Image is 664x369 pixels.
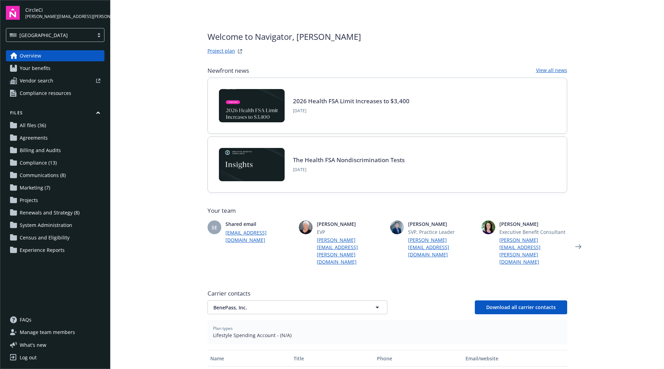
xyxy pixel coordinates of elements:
[10,32,90,39] span: [GEOGRAPHIC_DATA]
[20,207,80,218] span: Renewals and Strategy (8)
[213,325,562,332] span: Plan types
[6,314,104,325] a: FAQs
[20,245,65,256] span: Experience Reports
[465,355,564,362] div: Email/website
[475,300,567,314] button: Download all carrier contacts
[25,6,104,14] span: CircleCi
[236,47,244,55] a: projectPlanWebsite
[499,236,567,265] a: [PERSON_NAME][EMAIL_ADDRESS][PERSON_NAME][DOMAIN_NAME]
[6,245,104,256] a: Experience Reports
[6,88,104,99] a: Compliance resources
[6,110,104,118] button: Files
[6,6,20,20] img: navigator-logo.svg
[6,232,104,243] a: Census and Eligibility
[481,220,495,234] img: photo
[20,195,38,206] span: Projects
[293,108,409,114] span: [DATE]
[207,350,291,367] button: Name
[6,170,104,181] a: Communications (8)
[6,63,104,74] a: Your benefits
[20,75,53,86] span: Vendor search
[377,355,460,362] div: Phone
[6,327,104,338] a: Manage team members
[20,63,50,74] span: Your benefits
[20,145,61,156] span: Billing and Audits
[20,157,57,168] span: Compliance (13)
[213,304,357,311] span: BenePass, Inc.
[219,148,285,181] img: Card Image - EB Compliance Insights.png
[499,220,567,228] span: [PERSON_NAME]
[6,132,104,143] a: Agreements
[207,47,235,55] a: Project plan
[408,228,476,236] span: SVP, Practice Leader
[6,145,104,156] a: Billing and Audits
[20,220,72,231] span: System Administration
[20,352,37,363] div: Log out
[390,220,404,234] img: photo
[20,170,66,181] span: Communications (8)
[6,207,104,218] a: Renewals and Strategy (8)
[213,332,562,339] span: Lifestyle Spending Account - (N/A)
[212,224,217,231] span: SE
[293,97,409,105] a: 2026 Health FSA Limit Increases to $3,400
[6,220,104,231] a: System Administration
[408,220,476,228] span: [PERSON_NAME]
[20,50,41,61] span: Overview
[499,228,567,236] span: Executive Benefit Consultant
[6,50,104,61] a: Overview
[207,300,387,314] button: BenePass, Inc.
[25,14,104,20] span: [PERSON_NAME][EMAIL_ADDRESS][PERSON_NAME][DOMAIN_NAME]
[293,156,405,164] a: The Health FSA Nondiscrimination Tests
[6,75,104,86] a: Vendor search
[317,220,385,228] span: [PERSON_NAME]
[207,207,567,215] span: Your team
[6,120,104,131] a: All files (36)
[408,236,476,258] a: [PERSON_NAME][EMAIL_ADDRESS][DOMAIN_NAME]
[536,67,567,75] a: View all news
[219,89,285,122] img: BLOG-Card Image - Compliance - 2026 Health FSA Limit Increases to $3,400.jpg
[573,241,584,252] a: Next
[6,341,57,349] button: What's new
[20,182,50,193] span: Marketing (7)
[463,350,567,367] button: Email/website
[20,341,46,349] span: What ' s new
[291,350,374,367] button: Title
[317,236,385,265] a: [PERSON_NAME][EMAIL_ADDRESS][PERSON_NAME][DOMAIN_NAME]
[207,67,249,75] span: Newfront news
[207,30,361,43] span: Welcome to Navigator , [PERSON_NAME]
[20,132,48,143] span: Agreements
[6,195,104,206] a: Projects
[294,355,371,362] div: Title
[6,157,104,168] a: Compliance (13)
[210,355,288,362] div: Name
[374,350,463,367] button: Phone
[20,88,71,99] span: Compliance resources
[317,228,385,236] span: EVP
[225,229,293,244] a: [EMAIL_ADDRESS][DOMAIN_NAME]
[19,32,68,39] span: [GEOGRAPHIC_DATA]
[6,182,104,193] a: Marketing (7)
[486,304,556,310] span: Download all carrier contacts
[293,167,405,173] span: [DATE]
[207,289,567,298] span: Carrier contacts
[25,6,104,20] button: CircleCi[PERSON_NAME][EMAIL_ADDRESS][PERSON_NAME][DOMAIN_NAME]
[299,220,313,234] img: photo
[225,220,293,228] span: Shared email
[20,314,31,325] span: FAQs
[20,120,46,131] span: All files (36)
[20,232,70,243] span: Census and Eligibility
[20,327,75,338] span: Manage team members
